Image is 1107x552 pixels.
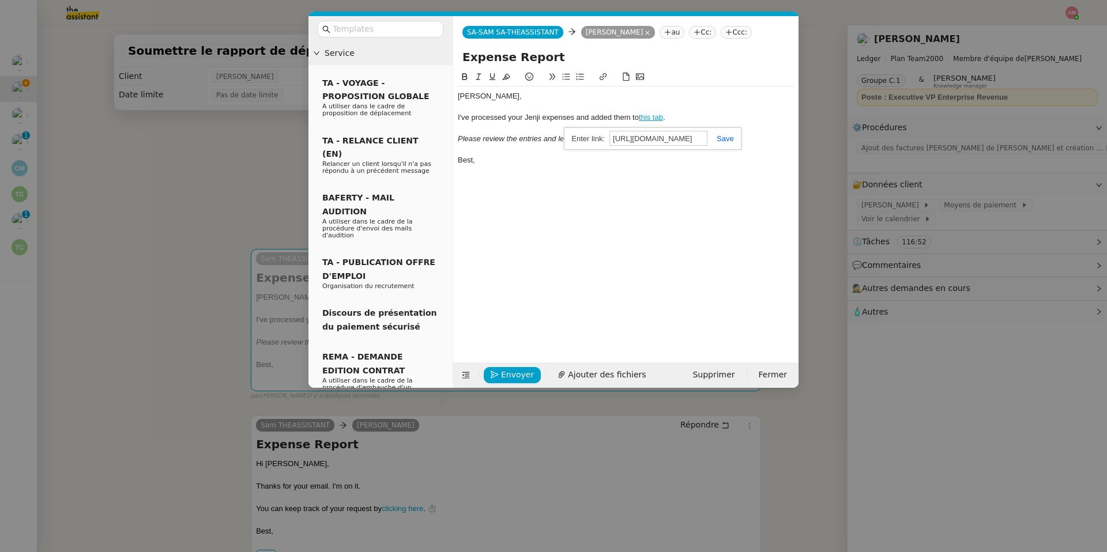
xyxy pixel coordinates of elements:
[609,131,707,146] input: https://quilljs.com
[568,368,646,381] span: Ajouter des fichiers
[333,22,436,36] input: Templates
[322,103,411,117] span: A utiliser dans le cadre de proposition de déplacement
[551,367,653,383] button: Ajouter des fichiers
[721,26,752,39] nz-tag: Ccc:
[325,47,448,60] span: Service
[458,112,794,123] div: I've processed your Jenji expenses and added them to .
[462,48,789,66] input: Subject
[458,134,703,143] em: Please review the entries and let me know if any adjustments are needed.
[322,136,419,158] span: TA - RELANCE CLIENT (EN)
[686,367,741,383] button: Supprimer
[458,155,794,165] div: Best,
[322,193,394,215] span: BAFERTY - MAIL AUDITION
[501,368,534,381] span: Envoyer
[322,78,429,101] span: TA - VOYAGE - PROPOSITION GLOBALE
[639,113,663,122] a: this tab
[458,91,794,101] div: [PERSON_NAME],
[759,368,787,381] span: Fermer
[467,28,559,36] span: SA-SAM SA-THEASSISTANT
[660,26,684,39] nz-tag: au
[322,258,435,280] span: TA - PUBLICATION OFFRE D'EMPLOI
[322,160,431,175] span: Relancer un client lorsqu'il n'a pas répondu à un précédent message
[322,377,413,398] span: A utiliser dans le cadre de la procédure d'embauche d'un nouveau salarié
[322,218,413,239] span: A utiliser dans le cadre de la procédure d'envoi des mails d'audition
[581,26,656,39] nz-tag: [PERSON_NAME]
[308,42,453,65] div: Service
[322,308,437,331] span: Discours de présentation du paiement sécurisé
[689,26,716,39] nz-tag: Cc:
[692,368,735,381] span: Supprimer
[322,282,415,290] span: Organisation du recrutement
[752,367,794,383] button: Fermer
[484,367,541,383] button: Envoyer
[322,352,405,375] span: REMA - DEMANDE EDITION CONTRAT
